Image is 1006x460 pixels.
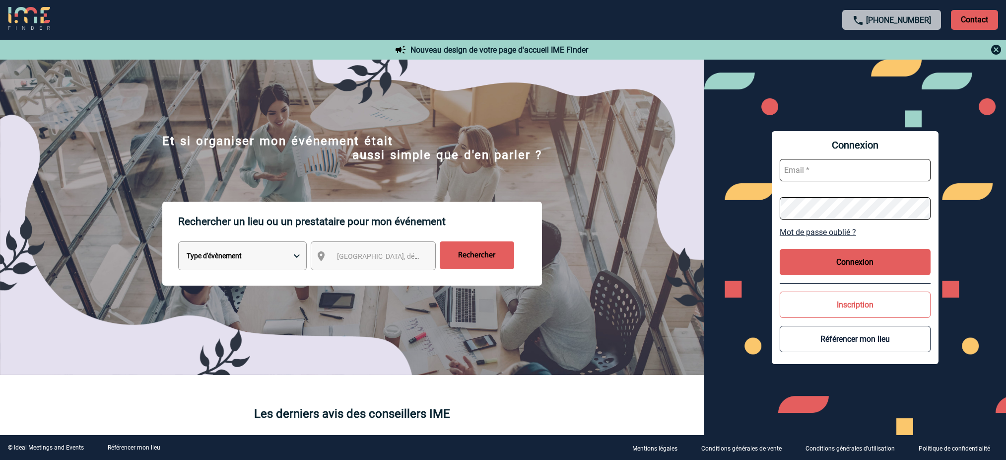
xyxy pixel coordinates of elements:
input: Rechercher [440,241,514,269]
p: Contact [951,10,998,30]
a: Mentions légales [624,443,693,453]
a: Conditions générales d'utilisation [798,443,911,453]
p: Conditions générales d'utilisation [805,445,895,452]
a: Politique de confidentialité [911,443,1006,453]
p: Rechercher un lieu ou un prestataire pour mon événement [178,202,542,241]
a: Mot de passe oublié ? [780,228,931,237]
button: Connexion [780,249,931,275]
a: Conditions générales de vente [693,443,798,453]
p: Politique de confidentialité [919,445,990,452]
p: Conditions générales de vente [701,445,782,452]
img: call-24-px.png [852,14,864,26]
a: Référencer mon lieu [108,444,160,451]
input: Email * [780,159,931,181]
button: Inscription [780,292,931,318]
span: [GEOGRAPHIC_DATA], département, région... [337,252,475,260]
div: © Ideal Meetings and Events [8,444,84,451]
p: Mentions légales [632,445,677,452]
span: Connexion [780,139,931,151]
a: [PHONE_NUMBER] [866,15,931,25]
button: Référencer mon lieu [780,326,931,352]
